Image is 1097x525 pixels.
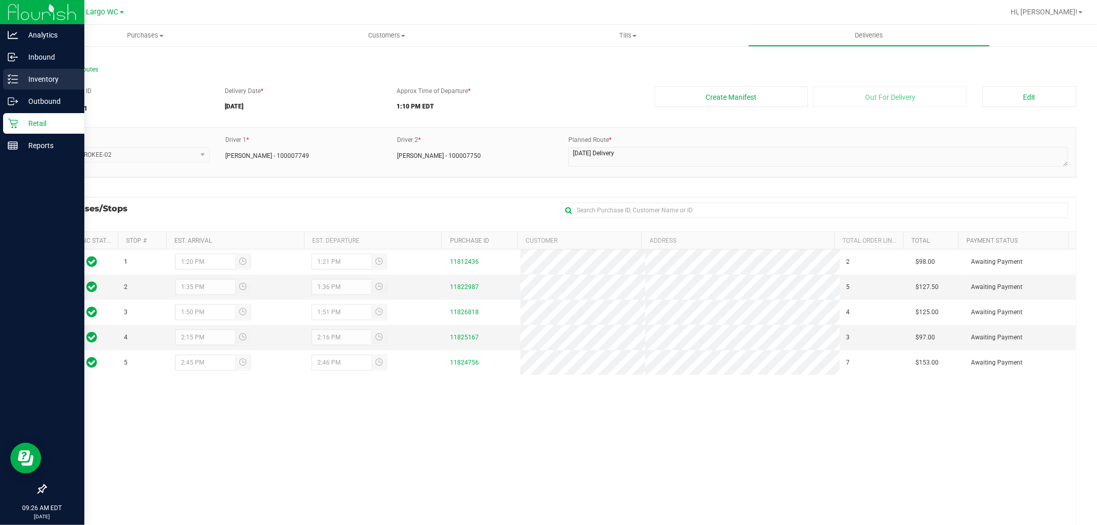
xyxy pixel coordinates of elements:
[8,52,18,62] inline-svg: Inbound
[5,503,80,513] p: 09:26 AM EDT
[124,333,128,342] span: 4
[450,334,479,341] a: 11825167
[174,237,212,244] a: Est. Arrival
[8,118,18,129] inline-svg: Retail
[561,203,1069,218] input: Search Purchase ID, Customer Name or ID
[568,135,612,144] label: Planned Route
[87,280,98,294] span: In Sync
[915,307,939,317] span: $125.00
[304,232,442,249] th: Est. Departure
[126,237,147,244] a: Stop #
[266,25,507,46] a: Customers
[911,237,930,244] a: Total
[915,333,935,342] span: $97.00
[225,86,263,96] label: Delivery Date
[124,307,128,317] span: 3
[915,257,935,267] span: $98.00
[846,282,850,292] span: 5
[397,151,481,160] span: [PERSON_NAME] - 100007750
[225,103,381,110] h5: [DATE]
[86,8,119,16] span: Largo WC
[397,135,421,144] label: Driver 2
[397,103,639,110] h5: 1:10 PM EDT
[87,355,98,370] span: In Sync
[971,257,1022,267] span: Awaiting Payment
[813,86,967,107] button: Out For Delivery
[8,96,18,106] inline-svg: Outbound
[655,86,808,107] button: Create Manifest
[450,258,479,265] a: 11812436
[966,237,1018,244] a: Payment Status
[18,51,80,63] p: Inbound
[748,25,990,46] a: Deliveries
[915,358,939,368] span: $153.00
[124,282,128,292] span: 2
[53,203,138,215] span: Purchases/Stops
[266,31,507,40] span: Customers
[124,257,128,267] span: 1
[225,135,249,144] label: Driver 1
[18,29,80,41] p: Analytics
[450,283,479,291] a: 11822987
[846,257,850,267] span: 2
[915,282,939,292] span: $127.50
[18,73,80,85] p: Inventory
[25,25,266,46] a: Purchases
[971,282,1022,292] span: Awaiting Payment
[87,305,98,319] span: In Sync
[1011,8,1077,16] span: Hi, [PERSON_NAME]!
[25,31,266,40] span: Purchases
[841,31,897,40] span: Deliveries
[982,86,1076,107] button: Edit
[5,513,80,520] p: [DATE]
[846,333,850,342] span: 3
[87,255,98,269] span: In Sync
[18,117,80,130] p: Retail
[87,330,98,345] span: In Sync
[8,140,18,151] inline-svg: Reports
[18,139,80,152] p: Reports
[10,443,41,474] iframe: Resource center
[450,359,479,366] a: 11824756
[8,74,18,84] inline-svg: Inventory
[225,151,309,160] span: [PERSON_NAME] - 100007749
[971,333,1022,342] span: Awaiting Payment
[8,30,18,40] inline-svg: Analytics
[846,307,850,317] span: 4
[124,358,128,368] span: 5
[846,358,850,368] span: 7
[18,95,80,107] p: Outbound
[834,232,903,249] th: Total Order Lines
[75,237,114,244] a: Sync Status
[507,25,748,46] a: Tills
[397,86,471,96] label: Approx Time of Departure
[508,31,748,40] span: Tills
[641,232,834,249] th: Address
[517,232,641,249] th: Customer
[450,237,489,244] a: Purchase ID
[450,309,479,316] a: 11826818
[971,358,1022,368] span: Awaiting Payment
[971,307,1022,317] span: Awaiting Payment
